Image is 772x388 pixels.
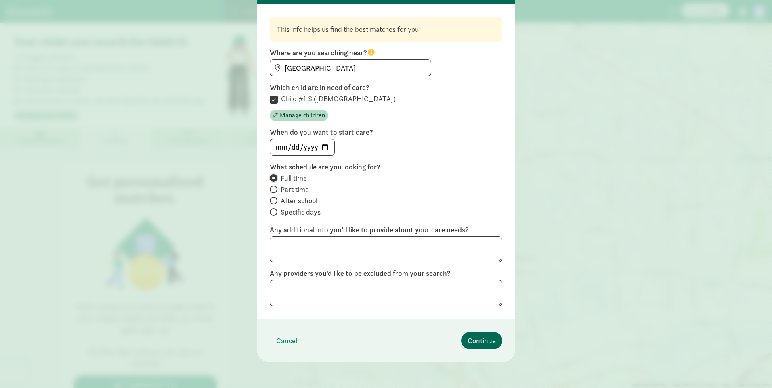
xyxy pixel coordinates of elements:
[277,24,495,35] div: This info helps us find the best matches for you
[281,196,317,206] span: After school
[281,185,309,194] span: Part time
[270,48,502,58] label: Where are you searching near?
[270,110,328,121] button: Manage children
[270,162,502,172] label: What schedule are you looking for?
[270,225,502,235] label: Any additional info you’d like to provide about your care needs?
[280,111,325,120] span: Manage children
[270,269,502,278] label: Any providers you'd like to be excluded from your search?
[270,127,502,137] label: When do you want to start care?
[461,332,502,349] button: Continue
[276,335,297,346] span: Cancel
[468,335,496,346] span: Continue
[270,60,431,76] input: Find address
[270,332,304,349] button: Cancel
[281,207,321,217] span: Specific days
[281,173,307,183] span: Full time
[278,94,396,104] label: Child #1 S ([DEMOGRAPHIC_DATA])
[270,83,502,92] label: Which child are in need of care?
